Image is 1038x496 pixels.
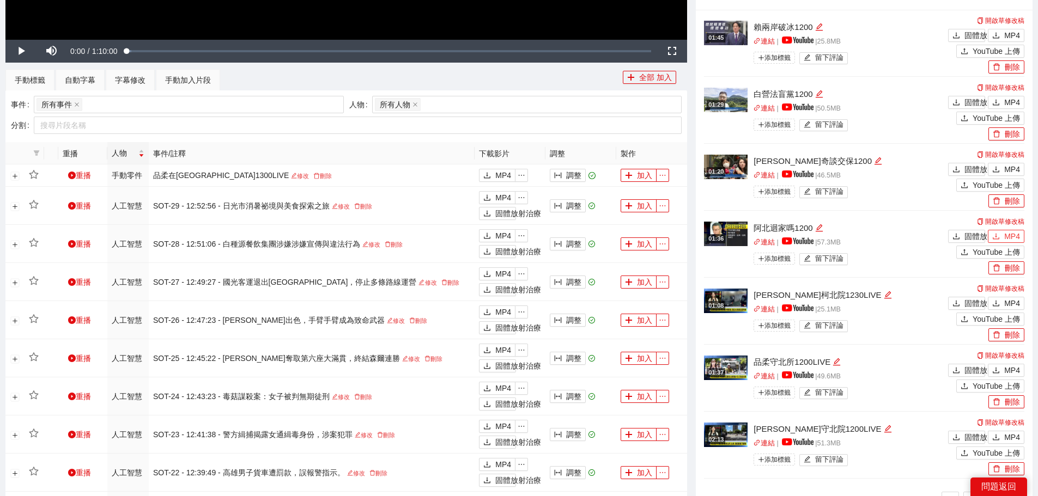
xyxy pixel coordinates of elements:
[754,305,761,313] span: 關聯
[754,105,775,112] a: 關聯連結
[704,289,748,313] img: a03ed661-9656-4b55-9471-544e7ce4a004.jpg
[815,121,843,128] font: 留下評論
[483,324,491,333] span: 下載
[566,316,581,324] font: 調整
[782,304,814,311] img: yt_logo_rgb_light.a676ea31.png
[874,155,882,168] div: 編輯
[815,322,843,329] font: 留下評論
[495,209,541,218] font: 固體放射治療
[964,366,1010,375] font: 固體放射治療
[515,344,528,357] button: 省略
[761,305,775,313] font: 連結
[992,366,1000,375] span: 下載
[782,36,814,44] img: yt_logo_rgb_light.a676ea31.png
[1004,366,1020,375] font: MP4
[566,171,581,180] font: 調整
[804,121,811,129] span: 編輯
[754,238,761,246] span: 關聯
[360,203,372,210] font: 刪除
[483,248,491,256] span: 下載
[127,50,652,52] div: Progress Bar
[495,270,511,278] font: MP4
[988,364,1024,377] button: 下載MP4
[297,173,309,179] font: 修改
[320,173,332,179] font: 刪除
[815,224,823,232] span: 編輯
[993,130,1000,139] span: 刪除
[988,60,1024,74] button: 刪除刪除
[623,71,676,84] button: 加全部 加入
[656,390,669,403] button: 省略
[1005,63,1020,71] font: 刪除
[479,267,515,280] button: 下載MP4
[985,84,1024,91] font: 開啟草修改稿
[952,99,960,107] span: 下載
[1004,232,1020,241] font: MP4
[992,99,1000,107] span: 下載
[656,199,669,212] button: 省略
[515,384,527,392] span: 省略
[515,308,527,316] span: 省略
[637,201,652,210] font: 加入
[815,23,823,31] span: 編輯
[479,344,515,357] button: 下載MP4
[948,96,985,109] button: 下載固體放射治療
[708,101,724,108] font: 01:29
[566,240,581,248] font: 調整
[566,278,581,286] font: 調整
[956,246,1024,259] button: 上傳YouTube 上傳
[479,169,515,182] button: 下載MP4
[815,255,843,262] font: 留下評論
[5,40,36,63] button: Play
[447,279,459,286] font: 刪除
[495,171,511,180] font: MP4
[804,322,811,330] span: 編輯
[704,21,748,45] img: 4a2fe81d-913f-40d3-8bc7-b26950af6e3e.jpg
[799,253,848,265] button: 編輯留下評論
[483,194,491,203] span: 下載
[621,169,657,182] button: 加加入
[815,222,823,235] div: 編輯
[988,230,1024,243] button: 下載MP4
[884,289,892,302] div: 編輯
[754,238,775,246] a: 關聯連結
[985,218,1024,225] font: 開啟草修改稿
[554,278,562,287] span: 列寬
[550,237,586,250] button: 列寬調整
[985,151,1024,158] font: 開啟草修改稿
[495,346,511,354] font: MP4
[621,237,657,250] button: 加加入
[988,328,1024,341] button: 刪除刪除
[637,240,652,248] font: 加入
[993,331,1000,340] span: 刪除
[391,241,403,248] font: 刪除
[554,240,562,249] span: 列寬
[754,372,761,379] span: 關聯
[884,291,892,299] span: 編輯
[483,362,491,371] span: 下載
[992,166,1000,174] span: 下載
[656,169,669,182] button: 省略
[11,316,20,325] button: 展開行
[956,379,1024,393] button: 上傳YouTube 上傳
[948,29,985,42] button: 下載固體放射治療
[76,278,91,286] font: 重播
[973,382,1020,390] font: YouTube 上傳
[704,356,748,380] img: 8439dae4-75b4-4138-a66c-f0d027dce4a1.jpg
[637,171,652,180] font: 加入
[495,384,511,393] font: MP4
[754,38,775,45] a: 關聯連結
[988,163,1024,176] button: 下載MP4
[68,354,76,362] span: 遊戲圈
[515,194,527,201] span: 省略
[11,278,20,287] button: 展開行
[68,278,76,286] span: 遊戲圈
[754,172,775,179] a: 關聯連結
[804,255,811,263] span: 編輯
[761,172,775,179] font: 連結
[1005,130,1020,138] font: 刪除
[554,172,562,180] span: 列寬
[973,248,1020,256] font: YouTube 上傳
[977,218,984,225] span: 複製
[833,358,841,366] span: 編輯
